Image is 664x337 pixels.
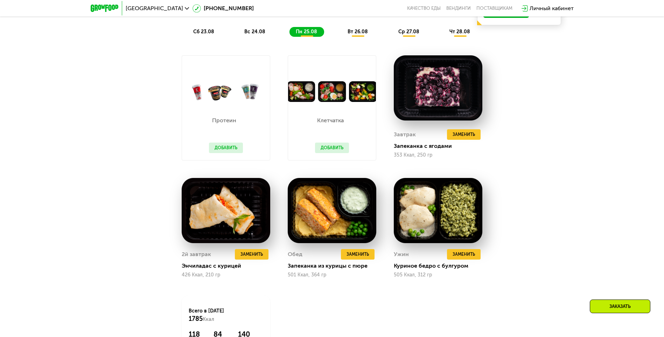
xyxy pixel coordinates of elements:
button: Добавить [209,143,243,153]
span: пн 25.08 [296,29,317,35]
span: вт 26.08 [348,29,368,35]
p: Протеин [209,118,239,123]
div: Запеканка из курицы с пюре [288,262,382,269]
div: Ужин [394,249,409,260]
div: Личный кабинет [530,4,574,13]
span: Заменить [240,251,263,258]
div: поставщикам [476,6,512,11]
span: 1785 [189,315,203,323]
div: 501 Ккал, 364 гр [288,272,376,278]
div: Обед [288,249,302,260]
div: Завтрак [394,129,416,140]
span: чт 28.08 [449,29,470,35]
span: Заменить [453,131,475,138]
div: 2й завтрак [182,249,211,260]
span: ср 27.08 [398,29,419,35]
a: Вендинги [446,6,471,11]
span: Ккал [203,316,214,322]
div: Энчиладас с курицей [182,262,276,269]
div: Всего в [DATE] [189,308,263,323]
a: [PHONE_NUMBER] [193,4,254,13]
div: Заказать [590,300,650,313]
span: [GEOGRAPHIC_DATA] [126,6,183,11]
span: сб 23.08 [193,29,214,35]
button: Заменить [447,249,481,260]
button: Заменить [235,249,268,260]
div: 426 Ккал, 210 гр [182,272,270,278]
div: Запеканка с ягодами [394,143,488,150]
a: Качество еды [407,6,441,11]
button: Заменить [447,129,481,140]
p: Клетчатка [315,118,345,123]
div: 505 Ккал, 312 гр [394,272,482,278]
button: Заменить [341,249,375,260]
span: Заменить [453,251,475,258]
div: Куриное бедро с булгуром [394,262,488,269]
div: 353 Ккал, 250 гр [394,152,482,158]
button: Добавить [315,143,349,153]
span: вс 24.08 [244,29,265,35]
span: Заменить [347,251,369,258]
